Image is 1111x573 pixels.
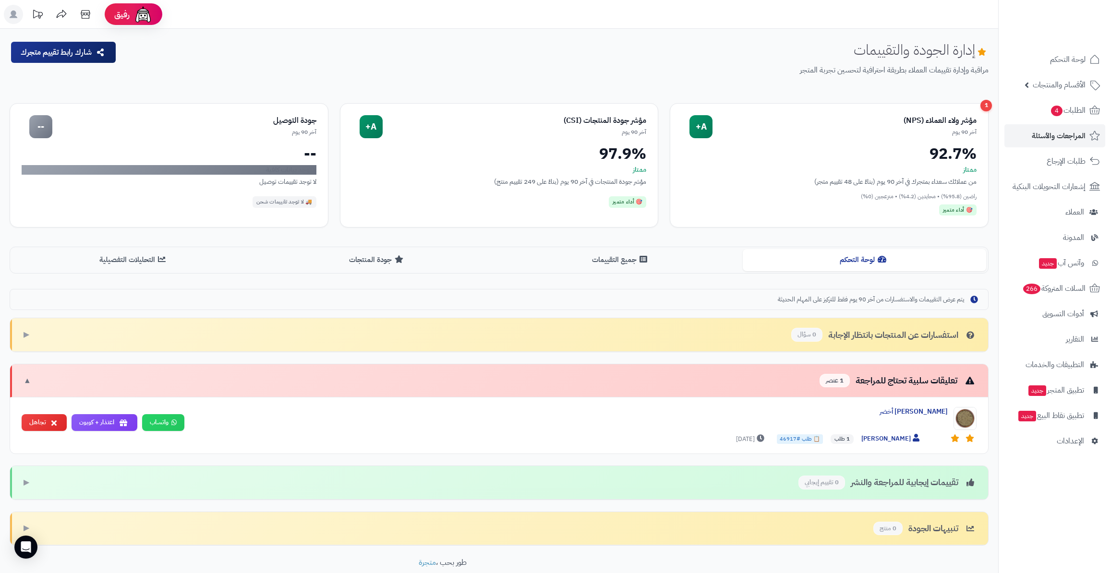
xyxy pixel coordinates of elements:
span: 📋 طلب #46917 [777,434,823,444]
span: الطلبات [1050,104,1086,117]
span: جديد [1028,385,1046,396]
button: جميع التقييمات [499,249,743,271]
div: آخر 90 يوم [52,128,316,136]
a: السلات المتروكة266 [1004,277,1105,300]
div: آخر 90 يوم [383,128,647,136]
p: مراقبة وإدارة تقييمات العملاء بطريقة احترافية لتحسين تجربة المتجر [124,65,989,76]
div: 97.9% [352,146,647,161]
span: إشعارات التحويلات البنكية [1013,180,1086,193]
button: التحليلات التفصيلية [12,249,255,271]
a: الإعدادات [1004,430,1105,453]
span: التطبيقات والخدمات [1026,358,1084,371]
button: لوحة التحكم [743,249,986,271]
div: A+ [360,115,383,138]
div: Open Intercom Messenger [14,536,37,559]
span: تطبيق نقاط البيع [1017,409,1084,422]
div: آخر 90 يوم [712,128,977,136]
img: ai-face.png [133,5,153,24]
span: المدونة [1063,231,1084,244]
div: A+ [689,115,712,138]
div: مؤشر ولاء العملاء (NPS) [712,115,977,126]
a: تحديثات المنصة [25,5,49,26]
div: ممتاز [352,165,647,175]
div: [PERSON_NAME] أخضر [192,407,948,417]
button: شارك رابط تقييم متجرك [11,42,116,63]
div: استفسارات عن المنتجات بانتظار الإجابة [791,328,977,342]
span: [DATE] [736,434,767,444]
span: التقارير [1066,333,1084,346]
span: الأقسام والمنتجات [1033,78,1086,92]
div: من عملائك سعداء بمتجرك في آخر 90 يوم (بناءً على 48 تقييم متجر) [682,177,977,187]
a: أدوات التسويق [1004,302,1105,325]
span: 1 طلب [831,434,854,444]
span: ▶ [24,477,29,488]
div: 🎯 أداء متميز [939,204,977,216]
span: لوحة التحكم [1050,53,1086,66]
div: 92.7% [682,146,977,161]
div: مؤشر جودة المنتجات (CSI) [383,115,647,126]
span: 0 تقييم إيجابي [798,476,845,489]
span: الإعدادات [1057,434,1084,448]
button: اعتذار + كوبون [72,414,137,431]
a: المدونة [1004,226,1105,249]
div: ممتاز [682,165,977,175]
div: راضين (95.8%) • محايدين (4.2%) • منزعجين (0%) [682,192,977,201]
a: التقارير [1004,328,1105,351]
span: تطبيق المتجر [1027,383,1084,397]
span: السلات المتروكة [1022,282,1086,295]
a: وآتس آبجديد [1004,251,1105,275]
span: 266 [1023,284,1040,294]
span: العملاء [1065,205,1084,219]
a: التطبيقات والخدمات [1004,353,1105,376]
div: 🎯 أداء متميز [609,196,646,208]
span: وآتس آب [1038,256,1084,270]
a: طلبات الإرجاع [1004,150,1105,173]
span: 0 سؤال [791,328,822,342]
span: رفيق [114,9,130,20]
div: تقييمات إيجابية للمراجعة والنشر [798,476,977,489]
a: متجرة [419,557,436,568]
div: 1 [980,100,992,111]
img: logo-2.png [1046,27,1102,47]
a: واتساب [142,414,184,431]
div: لا توجد بيانات كافية [22,165,316,175]
span: ▶ [24,523,29,534]
button: تجاهل [22,414,67,431]
div: -- [29,115,52,138]
span: جديد [1018,411,1036,421]
span: 4 [1051,106,1063,116]
span: جديد [1039,258,1057,269]
span: ▶ [24,329,29,340]
span: ▼ [24,375,31,386]
a: العملاء [1004,201,1105,224]
span: [PERSON_NAME] [861,434,922,444]
div: تنبيهات الجودة [873,522,977,536]
span: طلبات الإرجاع [1047,155,1086,168]
span: يتم عرض التقييمات والاستفسارات من آخر 90 يوم فقط للتركيز على المهام الحديثة [778,295,964,304]
a: إشعارات التحويلات البنكية [1004,175,1105,198]
div: مؤشر جودة المنتجات في آخر 90 يوم (بناءً على 249 تقييم منتج) [352,177,647,187]
h1: إدارة الجودة والتقييمات [854,42,989,58]
span: 1 عنصر [820,374,850,388]
button: جودة المنتجات [255,249,499,271]
img: Product [954,407,977,430]
a: تطبيق نقاط البيعجديد [1004,404,1105,427]
span: المراجعات والأسئلة [1032,129,1086,143]
a: المراجعات والأسئلة [1004,124,1105,147]
span: 0 منتج [873,522,903,536]
div: 🚚 لا توجد تقييمات شحن [253,196,316,208]
div: جودة التوصيل [52,115,316,126]
a: الطلبات4 [1004,99,1105,122]
span: أدوات التسويق [1042,307,1084,321]
div: -- [22,146,316,161]
a: تطبيق المتجرجديد [1004,379,1105,402]
a: لوحة التحكم [1004,48,1105,71]
div: لا توجد تقييمات توصيل [22,177,316,187]
div: تعليقات سلبية تحتاج للمراجعة [820,374,977,388]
